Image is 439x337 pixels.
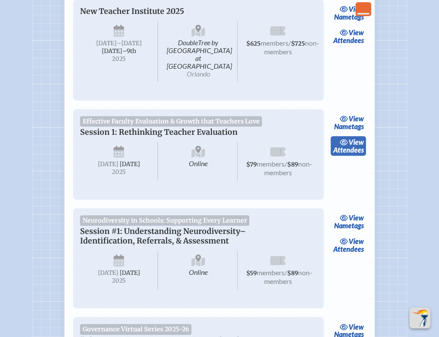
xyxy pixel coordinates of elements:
[349,323,364,331] span: view
[287,161,298,168] span: $89
[331,27,366,47] a: viewAttendees
[80,215,249,226] span: Neurodiversity in Schools: Supporting Every Learner
[349,214,364,222] span: view
[288,39,291,47] span: /
[411,309,429,327] img: To the top
[332,212,366,232] a: viewNametags
[80,116,262,127] span: Effective Faculty Evaluation & Growth that Teachers Love
[98,160,118,168] span: [DATE]
[285,160,287,168] span: /
[285,268,287,277] span: /
[87,169,151,175] span: 2025
[80,227,299,246] p: Session #1: Understanding Neurodiversity–Identification, Referrals, & Assessment
[409,307,430,328] button: Scroll Top
[331,235,366,255] a: viewAttendees
[160,251,238,289] span: Online
[246,40,261,47] span: $625
[80,7,299,16] p: New Teacher Institute 2025
[187,70,210,78] span: Orlando
[264,39,319,56] span: non-members
[257,268,285,277] span: members
[291,40,305,47] span: $725
[332,3,366,23] a: viewNametags
[120,160,140,168] span: [DATE]
[246,161,257,168] span: $79
[80,324,191,334] span: Governance Virtual Series 2025-26
[87,56,151,62] span: 2025
[349,5,364,13] span: view
[257,160,285,168] span: members
[287,270,298,277] span: $89
[261,39,288,47] span: members
[264,268,312,285] span: non-members
[331,136,366,156] a: viewAttendees
[102,47,136,55] span: [DATE]–⁠9th
[264,160,312,177] span: non-members
[349,114,364,123] span: view
[80,127,299,137] p: Session 1: Rethinking Teacher Evaluation
[117,40,142,47] span: –[DATE]
[87,277,151,284] span: 2025
[349,138,364,146] span: view
[96,40,117,47] span: [DATE]
[98,269,118,277] span: [DATE]
[332,113,366,133] a: viewNametags
[160,21,238,81] span: DoubleTree by [GEOGRAPHIC_DATA] at [GEOGRAPHIC_DATA]
[349,237,364,245] span: view
[246,270,257,277] span: $59
[349,28,364,37] span: view
[160,142,238,180] span: Online
[120,269,140,277] span: [DATE]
